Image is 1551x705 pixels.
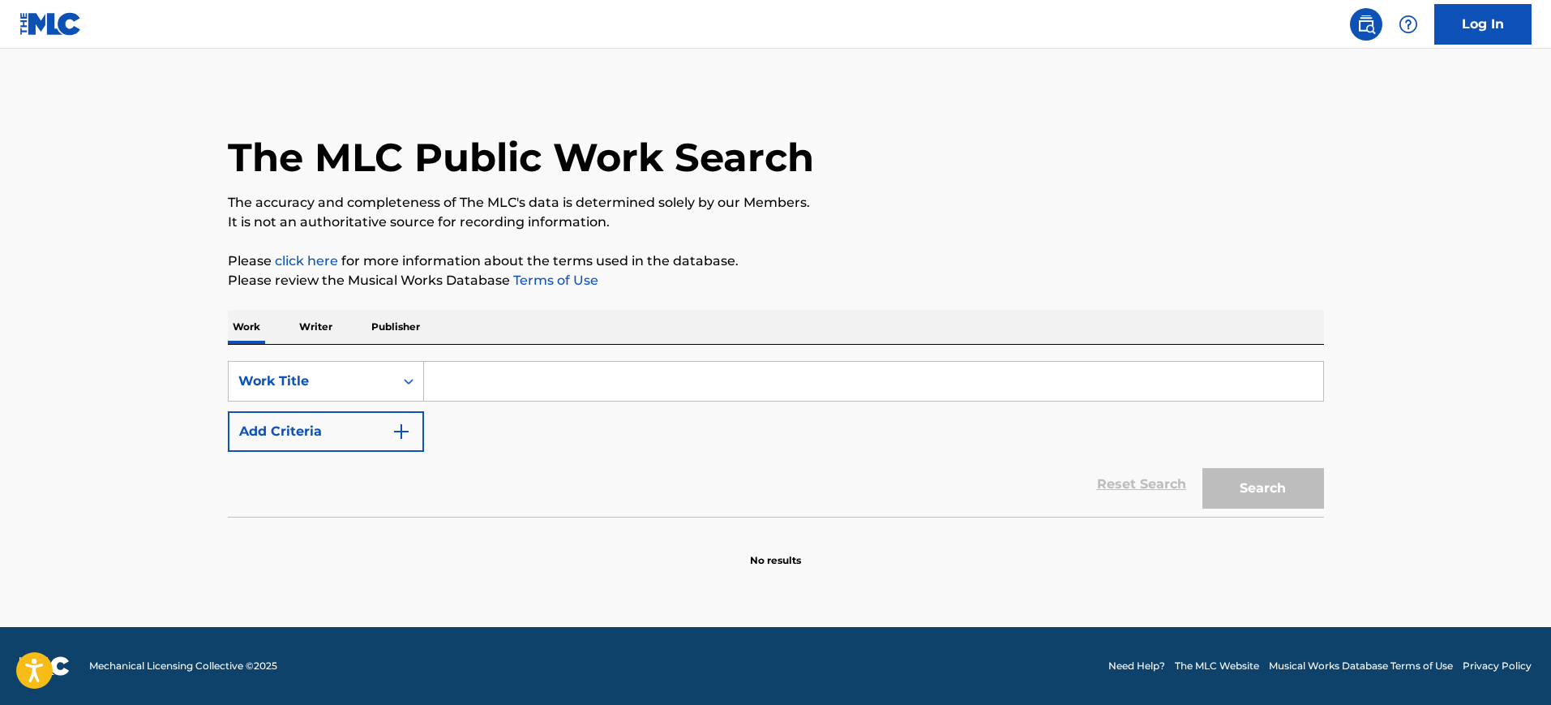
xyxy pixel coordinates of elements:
p: Please for more information about the terms used in the database. [228,251,1324,271]
p: Writer [294,310,337,344]
a: The MLC Website [1175,659,1259,673]
img: MLC Logo [19,12,82,36]
img: search [1356,15,1376,34]
a: click here [275,253,338,269]
div: Work Title [238,372,384,391]
a: Public Search [1350,8,1382,41]
p: Publisher [366,310,425,344]
span: Mechanical Licensing Collective © 2025 [89,659,277,673]
button: Add Criteria [228,411,424,452]
div: Help [1392,8,1425,41]
p: Work [228,310,265,344]
a: Privacy Policy [1463,659,1532,673]
form: Search Form [228,361,1324,517]
a: Terms of Use [510,273,598,288]
p: No results [750,534,801,568]
img: logo [19,656,70,676]
p: The accuracy and completeness of The MLC's data is determined solely by our Members. [228,193,1324,213]
a: Log In [1434,4,1532,45]
p: Please review the Musical Works Database [228,271,1324,290]
a: Need Help? [1108,659,1165,673]
p: It is not an authoritative source for recording information. [228,213,1324,232]
img: 9d2ae6d4665cec9f34b9.svg [392,422,411,441]
a: Musical Works Database Terms of Use [1269,659,1453,673]
h1: The MLC Public Work Search [228,133,814,182]
img: help [1399,15,1418,34]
